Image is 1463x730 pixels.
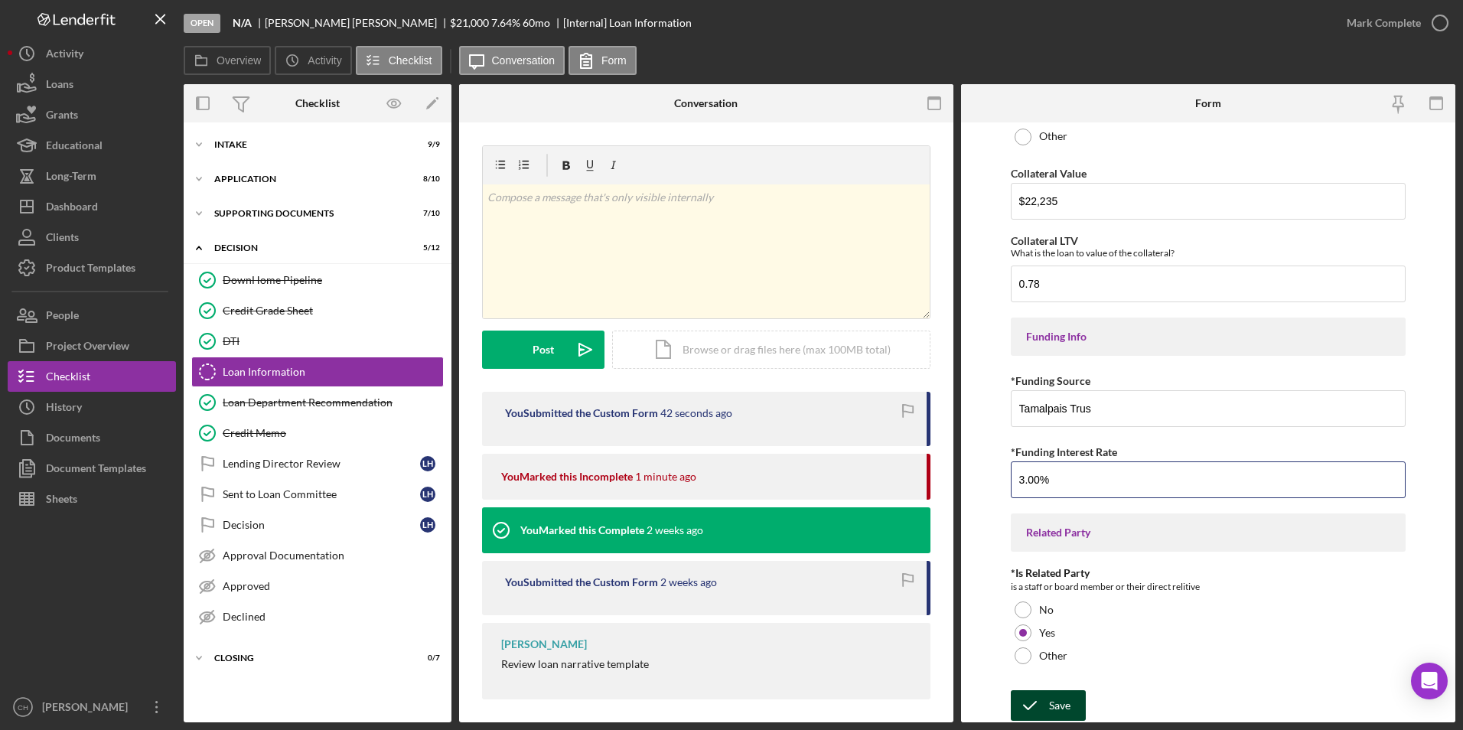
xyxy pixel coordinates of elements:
a: Long-Term [8,161,176,191]
b: N/A [233,17,252,29]
div: Clients [46,222,79,256]
div: Funding Info [1026,331,1391,343]
div: Grants [46,99,78,134]
label: Conversation [492,54,556,67]
button: History [8,392,176,422]
a: Credit Memo [191,418,444,448]
button: People [8,300,176,331]
div: Form [1195,97,1221,109]
label: Collateral LTV [1011,234,1078,247]
div: is a staff or board member or their direct relitive [1011,579,1406,595]
button: Save [1011,690,1086,721]
label: *Funding Source [1011,374,1090,387]
a: DTI [191,326,444,357]
button: Grants [8,99,176,130]
div: Approved [223,580,443,592]
div: Credit Memo [223,427,443,439]
a: Lending Director ReviewLH [191,448,444,479]
div: Project Overview [46,331,129,365]
div: History [46,392,82,426]
a: Declined [191,601,444,632]
div: Decision [223,519,420,531]
button: Documents [8,422,176,453]
div: Related Party [1026,526,1391,539]
button: Activity [8,38,176,69]
div: [PERSON_NAME] [501,638,587,650]
time: 2025-09-18 14:28 [660,576,717,588]
button: Document Templates [8,453,176,484]
button: Dashboard [8,191,176,222]
div: 5 / 12 [412,243,440,253]
div: DTI [223,335,443,347]
button: Overview [184,46,271,75]
div: Long-Term [46,161,96,195]
a: Credit Grade Sheet [191,295,444,326]
div: [PERSON_NAME] [38,692,138,726]
button: Post [482,331,604,369]
div: Checklist [46,361,90,396]
div: Approval Documentation [223,549,443,562]
div: L H [420,456,435,471]
div: Sheets [46,484,77,518]
button: Conversation [459,46,565,75]
div: 7.64 % [491,17,520,29]
div: Loans [46,69,73,103]
div: DownHome Pipeline [223,274,443,286]
div: What is the loan to value of the collateral? [1011,247,1406,259]
div: You Marked this Complete [520,524,644,536]
div: Open [184,14,220,33]
span: $21,000 [450,16,489,29]
button: Checklist [8,361,176,392]
button: Sheets [8,484,176,514]
div: Checklist [295,97,340,109]
div: Mark Complete [1347,8,1421,38]
div: Open Intercom Messenger [1411,663,1448,699]
div: L H [420,517,435,533]
div: Educational [46,130,103,165]
div: 60 mo [523,17,550,29]
label: *Funding Interest Rate [1011,445,1117,458]
div: Loan Information [223,366,443,378]
time: 2025-09-30 15:52 [635,471,696,483]
button: Educational [8,130,176,161]
div: Declined [223,611,443,623]
button: Project Overview [8,331,176,361]
div: Document Templates [46,453,146,487]
button: Form [569,46,637,75]
div: Review loan narrative template [501,658,649,670]
div: Lending Director Review [223,458,420,470]
button: Loans [8,69,176,99]
div: Activity [46,38,83,73]
div: L H [420,487,435,502]
time: 2025-09-30 15:53 [660,407,732,419]
div: Credit Grade Sheet [223,305,443,317]
button: Clients [8,222,176,253]
a: Approved [191,571,444,601]
label: Other [1039,130,1067,142]
button: Checklist [356,46,442,75]
label: Yes [1039,627,1055,639]
button: CH[PERSON_NAME] [8,692,176,722]
div: You Marked this Incomplete [501,471,633,483]
div: People [46,300,79,334]
label: Overview [217,54,261,67]
time: 2025-09-18 14:29 [647,524,703,536]
a: DownHome Pipeline [191,265,444,295]
div: Product Templates [46,253,135,287]
div: Closing [214,653,402,663]
a: Loan Information [191,357,444,387]
div: 8 / 10 [412,174,440,184]
div: Conversation [674,97,738,109]
label: No [1039,604,1054,616]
